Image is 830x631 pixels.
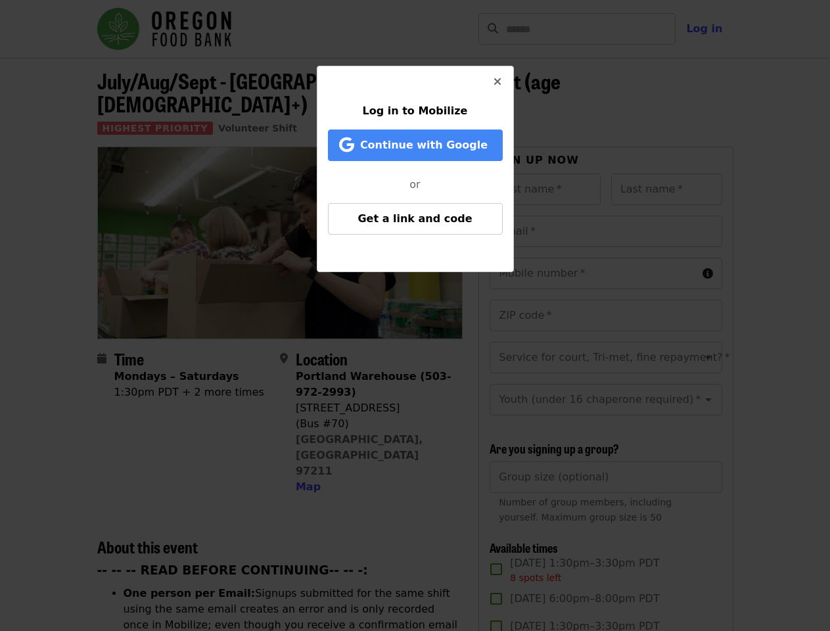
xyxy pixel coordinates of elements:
i: google icon [339,135,354,154]
span: Get a link and code [357,212,472,225]
span: or [409,178,420,191]
i: times icon [494,76,501,88]
span: Continue with Google [360,139,488,151]
span: Log in to Mobilize [363,105,468,117]
button: Get a link and code [328,203,503,235]
button: Close [482,66,513,98]
button: Continue with Google [328,129,503,161]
